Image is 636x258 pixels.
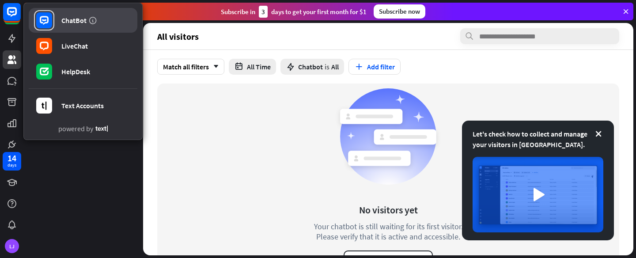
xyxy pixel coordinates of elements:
[8,154,16,162] div: 14
[3,152,21,171] a: 14 days
[325,62,329,71] span: is
[157,31,199,42] span: All visitors
[298,62,323,71] span: Chatbot
[473,129,603,150] div: Let's check how to collect and manage your visitors in [GEOGRAPHIC_DATA].
[7,4,34,30] button: Open LiveChat chat widget
[374,4,425,19] div: Subscribe now
[331,62,339,71] span: All
[473,157,603,232] img: image
[298,221,479,242] div: Your chatbot is still waiting for its first visitor. Please verify that it is active and accessible.
[348,59,401,75] button: Add filter
[359,204,418,216] div: No visitors yet
[5,239,19,253] div: LJ
[229,59,276,75] button: All Time
[221,6,367,18] div: Subscribe in days to get your first month for $1
[209,64,219,69] i: arrow_down
[259,6,268,18] div: 3
[157,59,224,75] div: Match all filters
[8,162,16,168] div: days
